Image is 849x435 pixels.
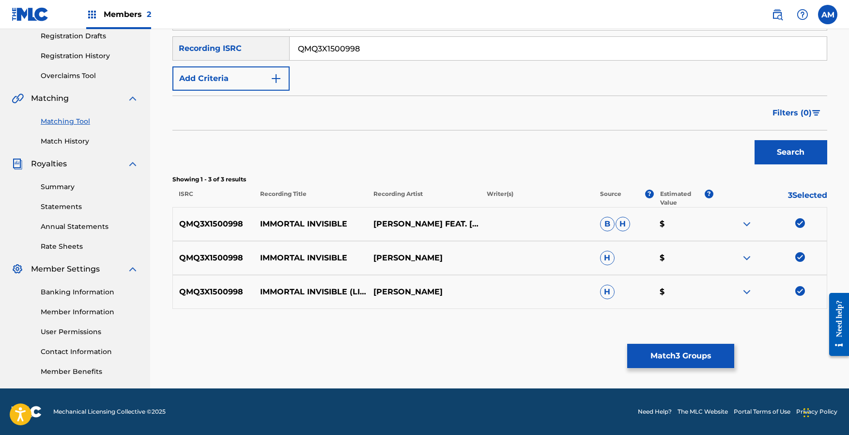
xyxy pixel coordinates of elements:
[796,407,837,416] a: Privacy Policy
[41,202,139,212] a: Statements
[600,285,615,299] span: H
[795,252,805,262] img: deselect
[705,190,713,198] span: ?
[638,407,672,416] a: Need Help?
[367,190,480,207] p: Recording Artist
[253,190,367,207] p: Recording Title
[127,158,139,170] img: expand
[801,388,849,435] iframe: Chat Widget
[741,218,753,230] img: expand
[41,307,139,317] a: Member Information
[367,286,480,298] p: [PERSON_NAME]
[818,5,837,24] div: User Menu
[734,407,790,416] a: Portal Terms of Use
[653,286,713,298] p: $
[127,93,139,104] img: expand
[616,217,630,231] span: H
[600,217,615,231] span: B
[41,367,139,377] a: Member Benefits
[172,66,290,91] button: Add Criteria
[12,263,23,275] img: Member Settings
[12,158,23,170] img: Royalties
[795,218,805,228] img: deselect
[12,93,24,104] img: Matching
[713,190,827,207] p: 3 Selected
[797,9,808,20] img: help
[173,218,254,230] p: QMQ3X1500998
[31,263,100,275] span: Member Settings
[480,190,594,207] p: Writer(s)
[660,190,705,207] p: Estimated Value
[172,175,827,184] p: Showing 1 - 3 of 3 results
[600,251,615,265] span: H
[793,5,812,24] div: Help
[41,182,139,192] a: Summary
[41,51,139,61] a: Registration History
[41,242,139,252] a: Rate Sheets
[254,218,367,230] p: IMMORTAL INVISIBLE
[173,252,254,264] p: QMQ3X1500998
[254,286,367,298] p: IMMORTAL INVISIBLE (LIVE) [FEAT. CBC CHOIR & [PERSON_NAME]]
[41,347,139,357] a: Contact Information
[741,286,753,298] img: expand
[600,190,621,207] p: Source
[41,287,139,297] a: Banking Information
[12,406,42,418] img: logo
[627,344,734,368] button: Match3 Groups
[127,263,139,275] img: expand
[772,107,812,119] span: Filters ( 0 )
[795,286,805,296] img: deselect
[653,218,713,230] p: $
[12,7,49,21] img: MLC Logo
[53,407,166,416] span: Mechanical Licensing Collective © 2025
[678,407,728,416] a: The MLC Website
[768,5,787,24] a: Public Search
[822,285,849,363] iframe: Resource Center
[172,190,254,207] p: ISRC
[41,136,139,146] a: Match History
[755,140,827,164] button: Search
[803,398,809,427] div: Drag
[812,110,820,116] img: filter
[104,9,151,20] span: Members
[772,9,783,20] img: search
[41,327,139,337] a: User Permissions
[653,252,713,264] p: $
[741,252,753,264] img: expand
[31,93,69,104] span: Matching
[367,252,480,264] p: [PERSON_NAME]
[86,9,98,20] img: Top Rightsholders
[41,222,139,232] a: Annual Statements
[147,10,151,19] span: 2
[41,71,139,81] a: Overclaims Tool
[367,218,480,230] p: [PERSON_NAME] FEAT. [PERSON_NAME] FEAT. CBC CHOIR
[767,101,827,125] button: Filters (0)
[173,286,254,298] p: QMQ3X1500998
[270,73,282,84] img: 9d2ae6d4665cec9f34b9.svg
[31,158,67,170] span: Royalties
[645,190,654,198] span: ?
[41,116,139,127] a: Matching Tool
[41,31,139,41] a: Registration Drafts
[172,6,827,169] form: Search Form
[254,252,367,264] p: IMMORTAL INVISIBLE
